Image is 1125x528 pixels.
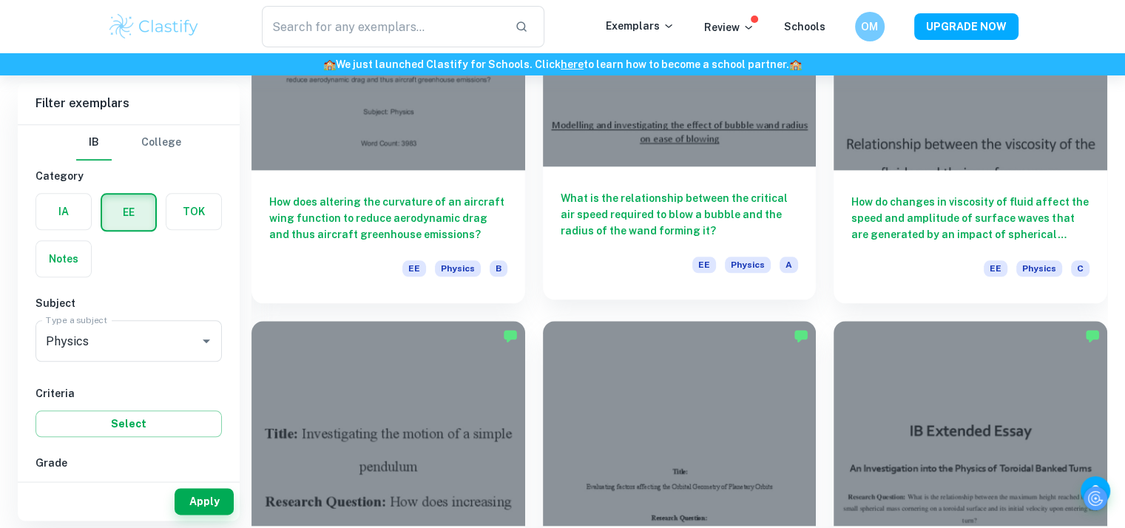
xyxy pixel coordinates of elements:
[102,194,155,230] button: EE
[861,18,878,35] h6: OM
[561,58,584,70] a: here
[175,488,234,515] button: Apply
[784,21,825,33] a: Schools
[141,125,181,160] button: College
[1016,260,1062,277] span: Physics
[794,328,808,343] img: Marked
[984,260,1007,277] span: EE
[323,58,336,70] span: 🏫
[490,260,507,277] span: B
[36,410,222,437] button: Select
[107,12,201,41] img: Clastify logo
[606,18,675,34] p: Exemplars
[1081,476,1110,506] button: Help and Feedback
[36,385,222,402] h6: Criteria
[36,194,91,229] button: IA
[704,19,754,35] p: Review
[18,83,240,124] h6: Filter exemplars
[503,328,518,343] img: Marked
[435,260,481,277] span: Physics
[3,56,1122,72] h6: We just launched Clastify for Schools. Click to learn how to become a school partner.
[36,455,222,471] h6: Grade
[76,125,112,160] button: IB
[1071,260,1089,277] span: C
[914,13,1018,40] button: UPGRADE NOW
[780,257,798,273] span: A
[269,194,507,243] h6: How does altering the curvature of an aircraft wing function to reduce aerodynamic drag and thus ...
[36,241,91,277] button: Notes
[166,194,221,229] button: TOK
[725,257,771,273] span: Physics
[561,190,799,239] h6: What is the relationship between the critical air speed required to blow a bubble and the radius ...
[262,6,504,47] input: Search for any exemplars...
[851,194,1089,243] h6: How do changes in viscosity of fluid affect the speed and amplitude of surface waves that are gen...
[1085,328,1100,343] img: Marked
[36,168,222,184] h6: Category
[76,125,181,160] div: Filter type choice
[855,12,885,41] button: OM
[36,295,222,311] h6: Subject
[789,58,802,70] span: 🏫
[402,260,426,277] span: EE
[46,314,107,326] label: Type a subject
[196,331,217,351] button: Open
[692,257,716,273] span: EE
